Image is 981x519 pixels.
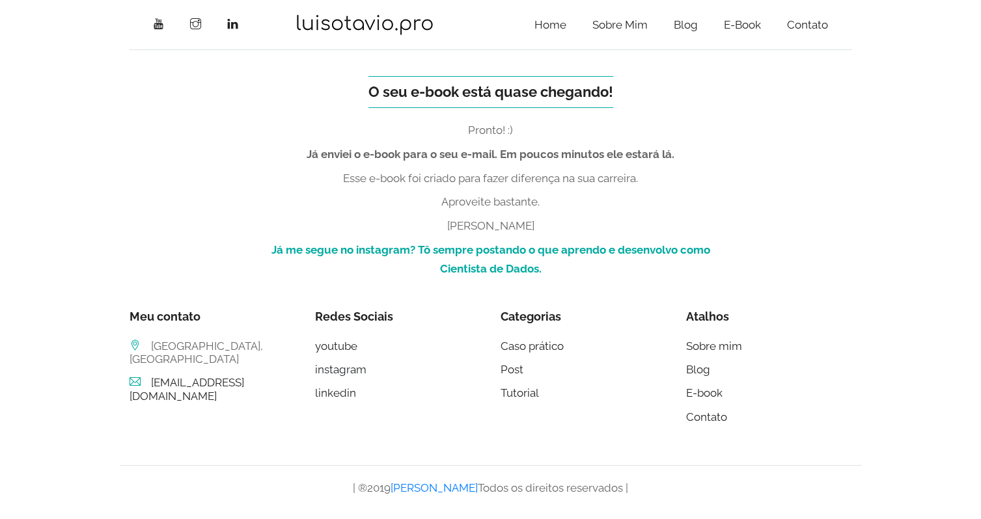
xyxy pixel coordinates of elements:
[271,243,710,275] a: Já me segue no instagram? Tô sempre postando o que aprendo e desenvolvo como Cientista de Dados.
[391,481,478,494] a: [PERSON_NAME]
[501,386,539,399] a: Tutorial
[686,363,710,376] a: Blog
[315,386,356,399] a: linkedin
[130,310,296,324] h6: Meu contato
[120,465,862,510] div: | ®2019 Todos os direitos reservados |
[686,310,852,324] h6: Atalhos
[521,5,579,44] a: Home
[686,386,723,399] a: E-book
[130,376,244,402] a: [EMAIL_ADDRESS][DOMAIN_NAME]
[253,193,728,211] p: Aproveite bastante.
[686,410,727,423] a: Contato
[253,169,728,188] p: Esse e-book foi criado para fazer diferença na sua carreira.
[501,339,564,353] a: Caso prático
[130,339,296,366] li: [GEOGRAPHIC_DATA], [GEOGRAPHIC_DATA]
[368,76,613,107] h4: O seu e-book está quase chegando!
[315,339,357,353] a: youtube
[253,217,728,235] p: [PERSON_NAME]
[579,5,661,44] a: Sobre mim
[501,363,523,376] a: Post
[307,148,674,161] strong: Já enviei o e-book para o seu e-mail. Em poucos minutos ele estará lá.
[253,121,728,140] p: Pronto! :)
[315,310,481,324] h6: Redes Sociais
[774,5,841,44] a: Contato
[661,5,711,44] a: Blog
[686,339,742,353] a: Sobre mim
[315,363,366,376] a: instagram
[295,13,434,36] img: Luis Otavio | Ciência de dados
[711,5,774,44] a: E-book
[501,310,667,324] h6: Categorias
